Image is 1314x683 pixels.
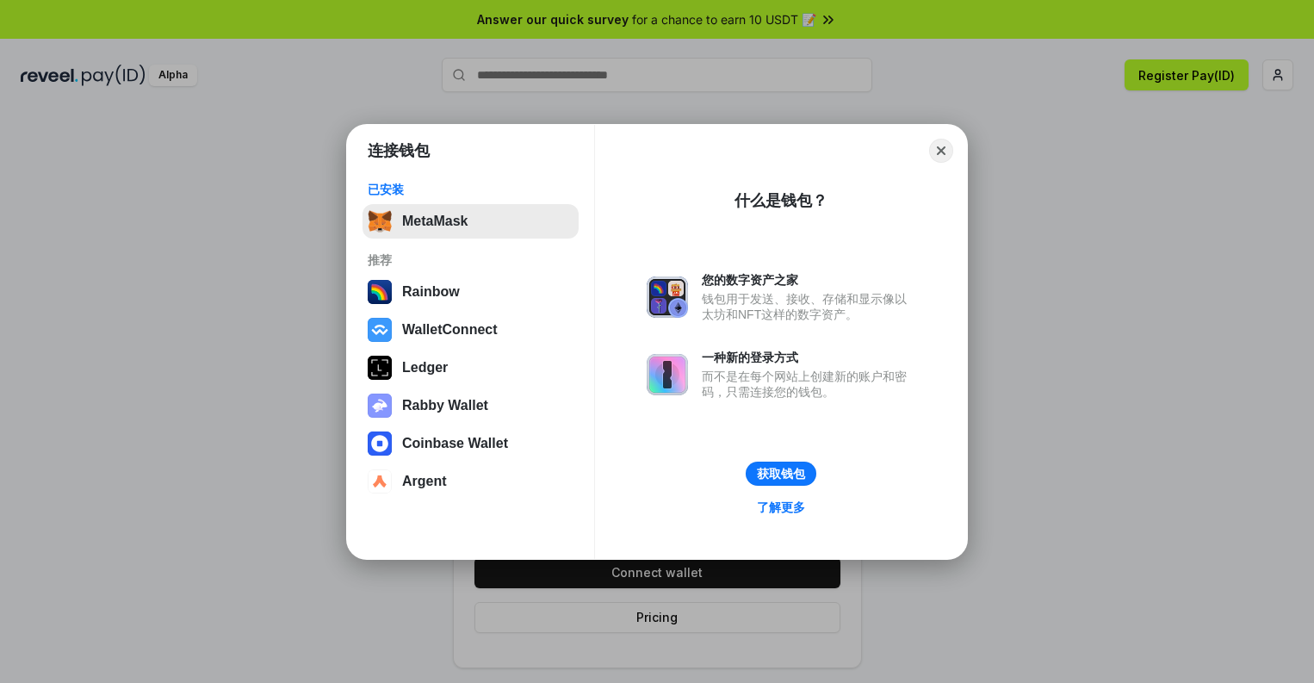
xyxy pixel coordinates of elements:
div: Rainbow [402,284,460,300]
div: 一种新的登录方式 [702,350,915,365]
div: WalletConnect [402,322,498,338]
div: 什么是钱包？ [734,190,827,211]
div: Rabby Wallet [402,398,488,413]
a: 了解更多 [747,496,815,518]
div: 推荐 [368,252,573,268]
h1: 连接钱包 [368,140,430,161]
button: Close [929,139,953,163]
img: svg+xml,%3Csvg%20xmlns%3D%22http%3A%2F%2Fwww.w3.org%2F2000%2Fsvg%22%20width%3D%2228%22%20height%3... [368,356,392,380]
button: Rainbow [363,275,579,309]
button: MetaMask [363,204,579,239]
img: svg+xml,%3Csvg%20xmlns%3D%22http%3A%2F%2Fwww.w3.org%2F2000%2Fsvg%22%20fill%3D%22none%22%20viewBox... [368,394,392,418]
img: svg+xml,%3Csvg%20fill%3D%22none%22%20height%3D%2233%22%20viewBox%3D%220%200%2035%2033%22%20width%... [368,209,392,233]
div: Ledger [402,360,448,376]
div: 了解更多 [757,500,805,515]
button: Coinbase Wallet [363,426,579,461]
button: Rabby Wallet [363,388,579,423]
div: Argent [402,474,447,489]
button: Ledger [363,351,579,385]
img: svg+xml,%3Csvg%20xmlns%3D%22http%3A%2F%2Fwww.w3.org%2F2000%2Fsvg%22%20fill%3D%22none%22%20viewBox... [647,354,688,395]
div: 而不是在每个网站上创建新的账户和密码，只需连接您的钱包。 [702,369,915,400]
img: svg+xml,%3Csvg%20width%3D%2228%22%20height%3D%2228%22%20viewBox%3D%220%200%2028%2028%22%20fill%3D... [368,469,392,494]
div: 您的数字资产之家 [702,272,915,288]
button: 获取钱包 [746,462,816,486]
div: 钱包用于发送、接收、存储和显示像以太坊和NFT这样的数字资产。 [702,291,915,322]
div: Coinbase Wallet [402,436,508,451]
div: MetaMask [402,214,468,229]
img: svg+xml,%3Csvg%20width%3D%22120%22%20height%3D%22120%22%20viewBox%3D%220%200%20120%20120%22%20fil... [368,280,392,304]
img: svg+xml,%3Csvg%20xmlns%3D%22http%3A%2F%2Fwww.w3.org%2F2000%2Fsvg%22%20fill%3D%22none%22%20viewBox... [647,276,688,318]
div: 已安装 [368,182,573,197]
img: svg+xml,%3Csvg%20width%3D%2228%22%20height%3D%2228%22%20viewBox%3D%220%200%2028%2028%22%20fill%3D... [368,432,392,456]
img: svg+xml,%3Csvg%20width%3D%2228%22%20height%3D%2228%22%20viewBox%3D%220%200%2028%2028%22%20fill%3D... [368,318,392,342]
div: 获取钱包 [757,466,805,481]
button: WalletConnect [363,313,579,347]
button: Argent [363,464,579,499]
